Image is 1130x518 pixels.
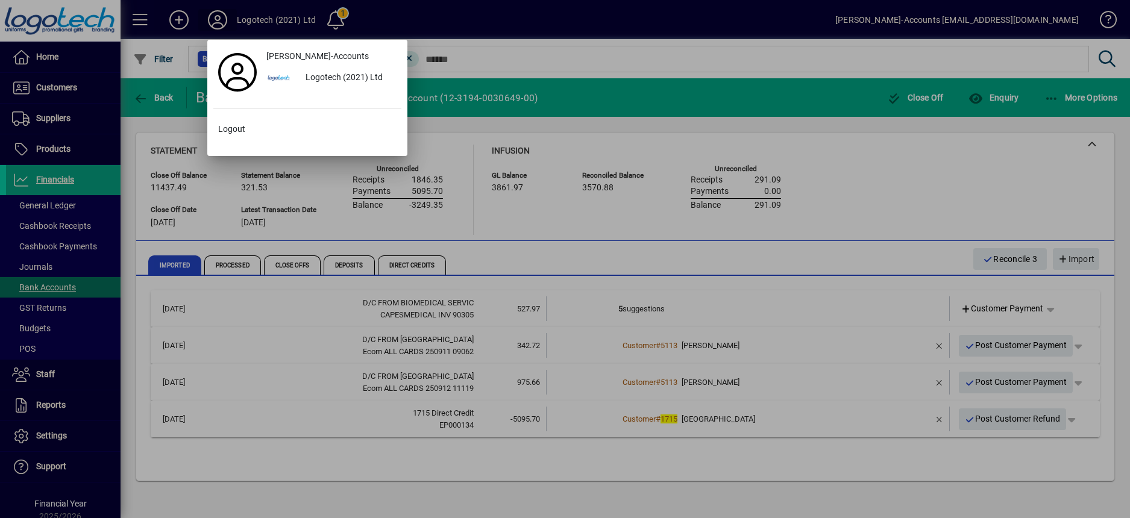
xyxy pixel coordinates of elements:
span: [PERSON_NAME]-Accounts [266,50,369,63]
a: [PERSON_NAME]-Accounts [262,46,401,67]
div: Logotech (2021) Ltd [296,67,401,89]
button: Logout [213,119,401,140]
a: Profile [213,61,262,83]
button: Logotech (2021) Ltd [262,67,401,89]
span: Logout [218,123,245,136]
